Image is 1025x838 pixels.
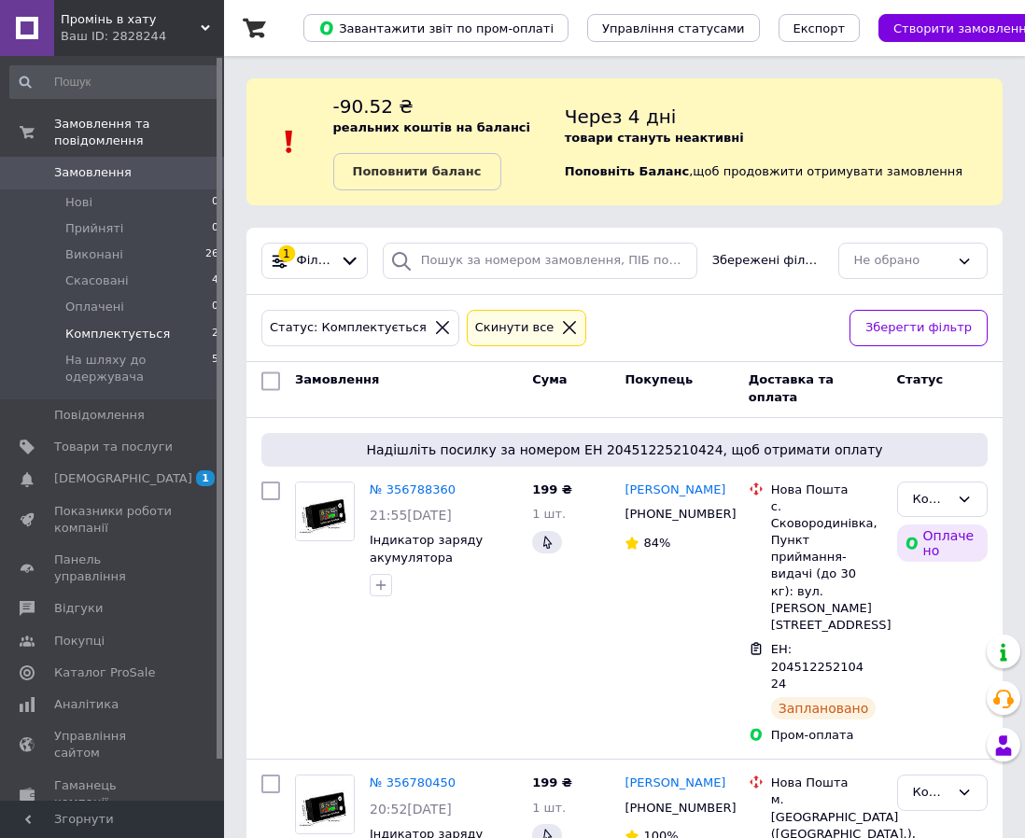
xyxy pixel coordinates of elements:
a: [PERSON_NAME] [625,775,725,792]
span: Нові [65,194,92,211]
span: На шляху до одержувача [65,352,212,385]
span: Замовлення [295,372,379,386]
span: -90.52 ₴ [333,95,414,118]
span: Прийняті [65,220,123,237]
span: 0 [212,299,218,315]
a: № 356788360 [370,482,456,496]
span: Товари та послуги [54,439,173,455]
a: № 356780450 [370,775,456,789]
span: 5 [212,352,218,385]
b: реальних коштів на балансі [333,120,531,134]
input: Пошук за номером замовлення, ПІБ покупця, номером телефону, Email, номером накладної [383,243,697,279]
img: Фото товару [296,482,354,540]
div: [PHONE_NUMBER] [621,796,721,820]
span: Промінь в хату [61,11,201,28]
span: Каталог ProSale [54,664,155,681]
span: 4 [212,272,218,289]
span: 1 шт. [532,801,566,815]
span: Аналітика [54,696,119,713]
b: Поповніть Баланс [565,164,689,178]
button: Зберегти фільтр [849,310,988,346]
span: 2 [212,326,218,342]
a: Фото товару [295,775,355,834]
span: Замовлення та повідомлення [54,116,224,149]
button: Завантажити звіт по пром-оплаті [303,14,569,42]
span: Покупці [54,633,105,649]
div: Заплановано [771,697,877,719]
a: Індикатор заряду акумулятора вольтметр 8-100V Li-ion [370,533,503,599]
b: Поповнити баланс [353,164,482,178]
span: Cума [532,372,567,386]
div: с. Сковородинівка, Пункт приймання-видачі (до 30 кг): вул. [PERSON_NAME][STREET_ADDRESS] [771,498,882,635]
div: 1 [278,245,295,262]
span: Гаманець компанії [54,777,173,811]
div: Комплектується [913,783,949,803]
img: Фото товару [296,775,354,833]
span: Доставка та оплата [749,372,834,404]
span: Завантажити звіт по пром-оплаті [318,20,554,36]
span: 20:52[DATE] [370,802,452,817]
span: Відгуки [54,600,103,617]
span: Надішліть посилку за номером ЕН 20451225210424, щоб отримати оплату [269,440,980,459]
span: ЕН: 20451225210424 [771,642,864,691]
div: Cкинути все [471,318,558,338]
span: 84% [643,536,670,550]
img: :exclamation: [275,128,303,156]
div: , щоб продовжити отримувати замовлення [565,93,1003,190]
div: Комплектується [913,490,949,510]
span: 199 ₴ [532,775,572,789]
div: Нова Пошта [771,482,882,498]
span: Панель управління [54,552,173,585]
span: Оплачені [65,299,124,315]
div: [PHONE_NUMBER] [621,502,721,526]
span: Статус [897,372,944,386]
span: 21:55[DATE] [370,508,452,523]
button: Експорт [779,14,861,42]
span: Повідомлення [54,407,145,424]
a: [PERSON_NAME] [625,482,725,499]
span: Збережені фільтри: [712,252,823,270]
button: Управління статусами [587,14,760,42]
span: Експорт [793,21,846,35]
span: 26 [205,246,218,263]
div: Пром-оплата [771,727,882,744]
div: Не обрано [854,251,949,271]
span: Замовлення [54,164,132,181]
input: Пошук [9,65,220,99]
span: 0 [212,194,218,211]
span: Показники роботи компанії [54,503,173,537]
span: Зберегти фільтр [865,318,972,338]
span: Покупець [625,372,693,386]
span: [DEMOGRAPHIC_DATA] [54,470,192,487]
div: Оплачено [897,524,988,562]
div: Ваш ID: 2828244 [61,28,224,45]
span: Виконані [65,246,123,263]
span: Фільтри [297,252,333,270]
span: 0 [212,220,218,237]
a: Поповнити баланс [333,153,501,190]
span: Управління сайтом [54,728,173,761]
a: Фото товару [295,482,355,541]
span: Комплектується [65,326,170,342]
span: 1 [196,470,215,486]
span: Скасовані [65,272,129,289]
div: Нова Пошта [771,775,882,791]
div: Статус: Комплектується [266,318,430,338]
span: 1 шт. [532,507,566,521]
b: товари стануть неактивні [565,131,744,145]
span: 199 ₴ [532,482,572,496]
span: Через 4 дні [565,105,677,128]
span: Управління статусами [602,21,745,35]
